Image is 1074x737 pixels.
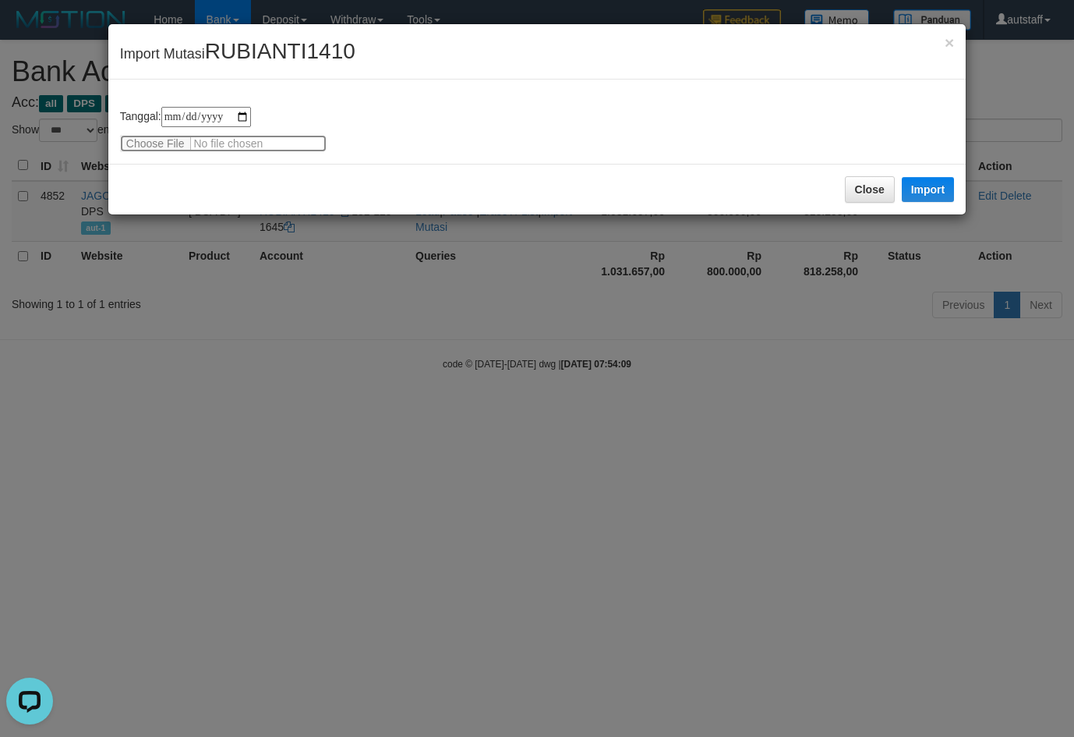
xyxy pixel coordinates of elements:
[120,46,355,62] span: Import Mutasi
[902,177,955,202] button: Import
[205,39,355,63] span: RUBIANTI1410
[945,34,954,51] button: Close
[120,107,954,152] div: Tanggal:
[845,176,895,203] button: Close
[6,6,53,53] button: Open LiveChat chat widget
[945,34,954,51] span: ×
